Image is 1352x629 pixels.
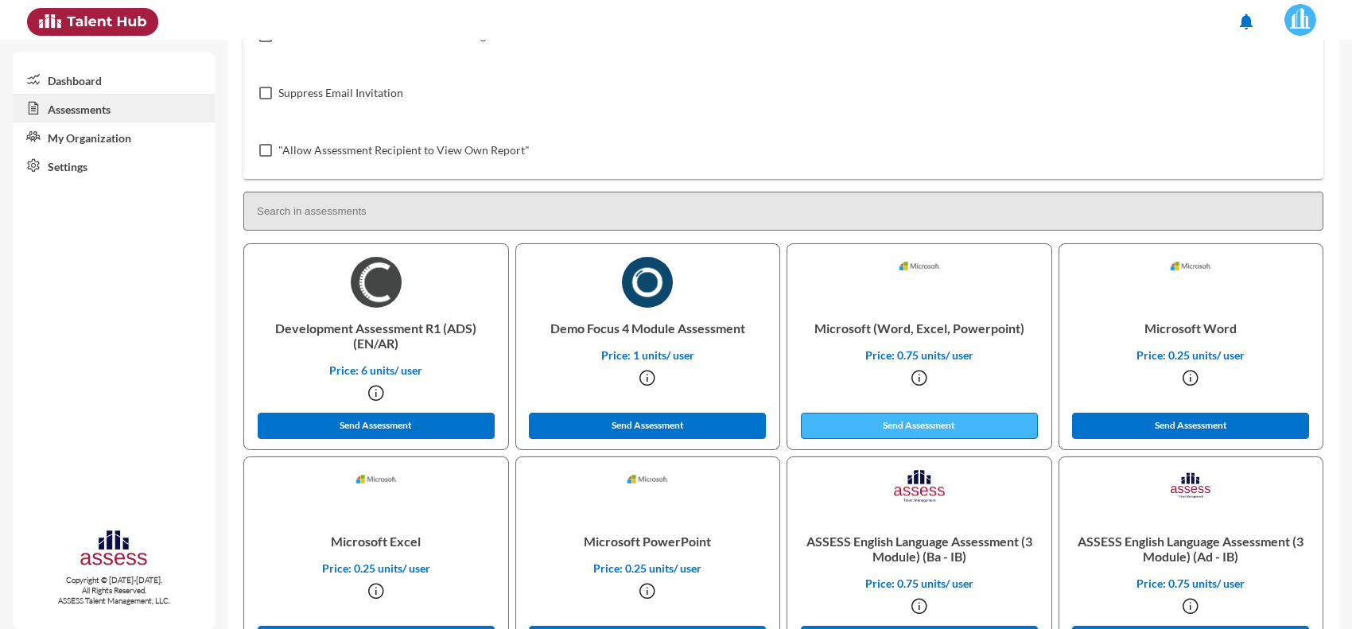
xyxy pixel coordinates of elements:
[800,348,1039,362] p: Price: 0.75 units/ user
[1072,348,1311,362] p: Price: 0.25 units/ user
[257,308,495,363] p: Development Assessment R1 (ADS) (EN/AR)
[1072,308,1311,348] p: Microsoft Word
[257,561,495,575] p: Price: 0.25 units/ user
[1072,577,1311,590] p: Price: 0.75 units/ user
[800,577,1039,590] p: Price: 0.75 units/ user
[257,363,495,377] p: Price: 6 units/ user
[529,348,767,362] p: Price: 1 units/ user
[243,192,1323,231] input: Search in assessments
[1072,413,1309,439] button: Send Assessment
[529,308,767,348] p: Demo Focus 4 Module Assessment
[529,521,767,561] p: Microsoft PowerPoint
[13,65,215,94] a: Dashboard
[278,141,530,160] span: "Allow Assessment Recipient to View Own Report"
[278,83,403,103] span: Suppress Email Invitation
[79,528,150,572] img: assesscompany-logo.png
[529,561,767,575] p: Price: 0.25 units/ user
[1072,521,1311,577] p: ASSESS English Language Assessment (3 Module) (Ad - IB)
[258,413,495,439] button: Send Assessment
[801,413,1038,439] button: Send Assessment
[13,575,215,606] p: Copyright © [DATE]-[DATE]. All Rights Reserved. ASSESS Talent Management, LLC.
[257,521,495,561] p: Microsoft Excel
[13,151,215,180] a: Settings
[1237,12,1256,31] mat-icon: notifications
[800,521,1039,577] p: ASSESS English Language Assessment (3 Module) (Ba - IB)
[13,94,215,122] a: Assessments
[800,308,1039,348] p: Microsoft (Word, Excel, Powerpoint)
[529,413,766,439] button: Send Assessment
[13,122,215,151] a: My Organization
